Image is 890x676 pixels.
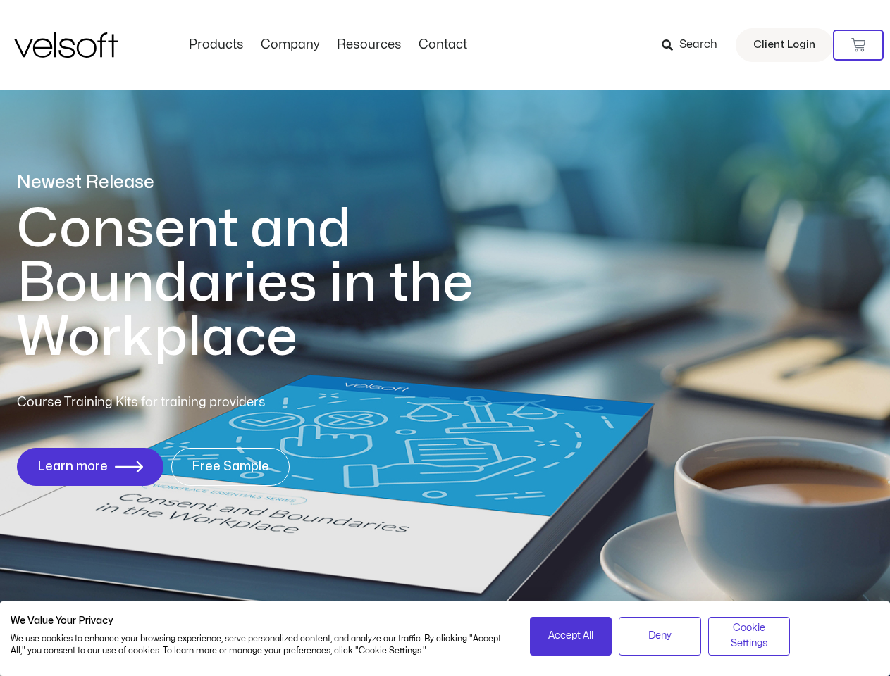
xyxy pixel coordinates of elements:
span: Client Login [753,36,815,54]
h1: Consent and Boundaries in the Workplace [17,202,531,365]
span: Search [679,36,717,54]
button: Adjust cookie preferences [708,617,791,656]
span: Deny [648,628,672,644]
span: Cookie Settings [717,620,781,652]
span: Learn more [37,460,108,474]
nav: Menu [180,37,476,53]
a: Learn more [17,448,163,486]
h2: We Value Your Privacy [11,615,509,627]
p: We use cookies to enhance your browsing experience, serve personalized content, and analyze our t... [11,633,509,657]
a: ContactMenu Toggle [410,37,476,53]
a: ProductsMenu Toggle [180,37,252,53]
a: ResourcesMenu Toggle [328,37,410,53]
a: Free Sample [171,448,290,486]
span: Free Sample [192,460,269,474]
button: Accept all cookies [530,617,612,656]
a: Search [662,33,727,57]
p: Course Training Kits for training providers [17,393,368,413]
button: Deny all cookies [619,617,701,656]
span: Accept All [548,628,593,644]
a: Client Login [736,28,833,62]
a: CompanyMenu Toggle [252,37,328,53]
p: Newest Release [17,170,531,195]
img: Velsoft Training Materials [14,32,118,58]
